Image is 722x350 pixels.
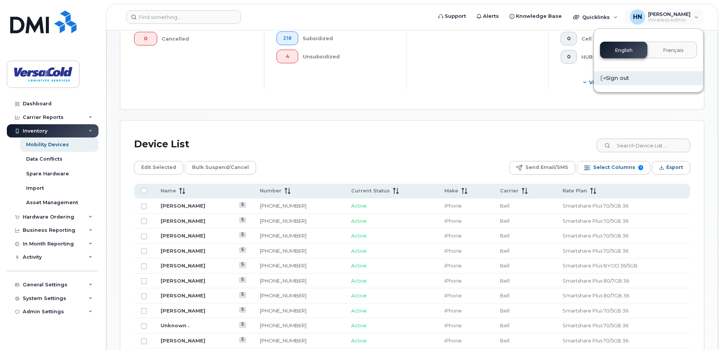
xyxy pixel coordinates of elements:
[444,308,462,314] span: iPhone
[351,278,367,284] span: Active
[351,292,367,298] span: Active
[581,50,678,64] div: HUB
[351,203,367,209] span: Active
[563,248,628,254] span: Smartshare Plus 70/5GB 36
[594,71,703,85] div: Sign out
[500,322,509,328] span: Bell
[239,277,246,283] a: View Last Bill
[351,218,367,224] span: Active
[185,161,256,175] button: Bulk Suspend/Cancel
[666,162,683,173] span: Export
[509,161,575,175] button: Send Email/SMS
[563,337,628,344] span: Smartshare Plus 70/5GB 36
[568,9,623,25] div: Quicklinks
[351,187,390,194] span: Current Status
[260,187,281,194] span: Number
[141,36,151,42] span: 0
[471,9,504,24] a: Alerts
[141,162,176,173] span: Edit Selected
[567,54,570,60] span: 0
[283,35,292,41] span: 218
[483,12,499,20] span: Alerts
[444,203,462,209] span: iPhone
[134,32,157,45] button: 0
[444,233,462,239] span: iPhone
[500,203,509,209] span: Bell
[589,79,655,86] span: View More Device Makes
[597,139,690,152] input: Search Device List ...
[351,233,367,239] span: Active
[500,218,509,224] span: Bell
[582,14,610,20] span: Quicklinks
[161,262,205,269] a: [PERSON_NAME]
[260,278,306,284] a: [PHONE_NUMBER]
[500,278,509,284] span: Bell
[260,322,306,328] a: [PHONE_NUMBER]
[161,308,205,314] a: [PERSON_NAME]
[161,248,205,254] a: [PERSON_NAME]
[563,262,638,269] span: Smartshare Plus BYOD 55/5GB
[239,307,246,313] a: View Last Bill
[161,187,176,194] span: Name
[126,10,241,24] input: Find something...
[351,248,367,254] span: Active
[563,278,629,284] span: Smartshare Plus 80/7GB 36
[283,53,292,59] span: 4
[134,134,189,154] div: Device List
[444,337,462,344] span: iPhone
[161,278,205,284] a: [PERSON_NAME]
[351,322,367,328] span: Active
[433,9,471,24] a: Support
[563,292,629,298] span: Smartshare Plus 80/7GB 36
[652,161,690,175] button: Export
[500,262,509,269] span: Bell
[500,248,509,254] span: Bell
[563,308,628,314] span: Smartshare Plus 70/5GB 36
[239,247,246,253] a: View Last Bill
[351,262,367,269] span: Active
[161,292,205,298] a: [PERSON_NAME]
[239,262,246,268] a: View Last Bill
[239,202,246,208] a: View Last Bill
[444,262,462,269] span: iPhone
[260,203,306,209] a: [PHONE_NUMBER]
[444,218,462,224] span: iPhone
[239,322,246,328] a: View Last Bill
[563,322,628,328] span: Smartshare Plus 70/5GB 36
[351,308,367,314] span: Active
[260,262,306,269] a: [PHONE_NUMBER]
[239,337,246,343] a: View Last Bill
[500,187,519,194] span: Carrier
[525,162,568,173] span: Send Email/SMS
[161,337,205,344] a: [PERSON_NAME]
[277,31,298,45] button: 218
[561,50,577,64] button: 0
[239,292,246,298] a: View Last Bill
[444,322,462,328] span: iPhone
[638,165,643,170] span: 7
[500,233,509,239] span: Bell
[567,36,570,42] span: 0
[303,50,394,63] div: Unsubsidized
[162,32,252,45] div: Cancelled
[260,248,306,254] a: [PHONE_NUMBER]
[563,187,587,194] span: Rate Plan
[444,248,462,254] span: iPhone
[260,308,306,314] a: [PHONE_NUMBER]
[500,337,509,344] span: Bell
[563,218,628,224] span: Smartshare Plus 70/5GB 36
[444,292,462,298] span: iPhone
[625,9,704,25] div: Haneef Nathoo
[161,203,205,209] a: [PERSON_NAME]
[516,12,562,20] span: Knowledge Base
[648,17,691,23] span: Wireless Admin
[260,218,306,224] a: [PHONE_NUMBER]
[581,32,678,45] div: Cell Phone
[161,218,205,224] a: [PERSON_NAME]
[134,161,183,175] button: Edit Selected
[277,50,298,63] button: 4
[593,162,635,173] span: Select Columns
[504,9,567,24] a: Knowledge Base
[663,47,684,53] span: Français
[563,203,628,209] span: Smartshare Plus 70/5GB 36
